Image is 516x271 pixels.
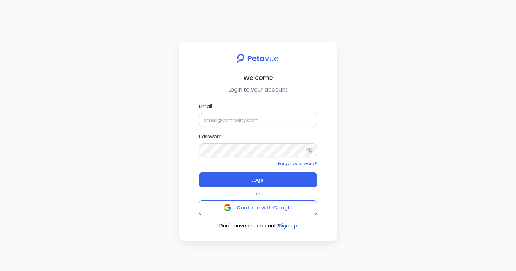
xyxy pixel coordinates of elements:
[185,73,331,83] h2: Welcome
[237,204,292,211] span: Continue with Google
[185,86,331,94] p: Login to your account
[256,190,260,197] span: or
[199,113,317,127] input: Email
[199,133,317,157] label: Password
[219,222,279,229] span: Don't have an account?
[199,200,317,215] button: Continue with Google
[199,102,317,127] label: Email
[251,175,265,185] span: Login
[232,50,283,67] img: petavue logo
[199,172,317,187] button: Login
[279,222,297,229] button: Sign up
[199,143,317,157] input: Password
[278,160,317,166] a: Forgot password?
